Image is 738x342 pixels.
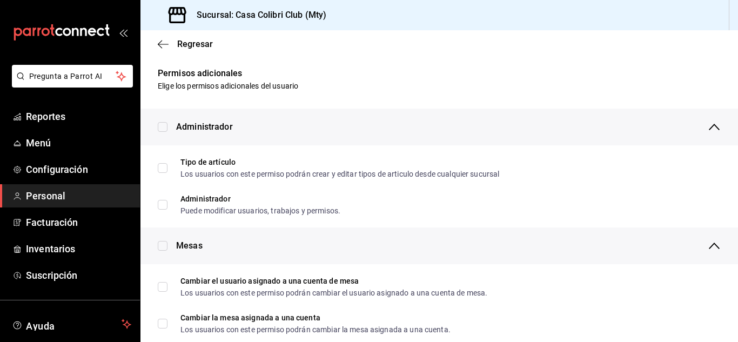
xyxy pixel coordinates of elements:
[180,207,340,214] div: Puede modificar usuarios, trabajos y permisos.
[26,189,131,203] span: Personal
[140,81,738,91] p: Elige los permisos adicionales del usuario
[188,9,326,22] h3: Sucursal: Casa Colibri Club (Mty)
[26,136,131,150] span: Menú
[180,170,499,178] div: Los usuarios con este permiso podrán crear y editar tipos de articulo desde cualquier sucursal
[176,239,203,252] span: Mesas
[26,215,131,230] span: Facturación
[180,158,499,166] div: Tipo de artículo
[26,162,131,177] span: Configuración
[119,28,128,37] button: open_drawer_menu
[158,39,213,49] button: Regresar
[177,39,213,49] span: Regresar
[180,277,487,285] div: Cambiar el usuario asignado a una cuenta de mesa
[26,318,117,331] span: Ayuda
[26,268,131,283] span: Suscripción
[8,78,133,90] a: Pregunta a Parrot AI
[176,120,233,133] span: Administrador
[180,289,487,297] div: Los usuarios con este permiso podrán cambiar el usuario asignado a una cuenta de mesa.
[29,71,116,82] span: Pregunta a Parrot AI
[180,326,451,333] div: Los usuarios con este permiso podrán cambiar la mesa asignada a una cuenta.
[26,242,131,256] span: Inventarios
[180,195,340,203] div: Administrador
[12,65,133,88] button: Pregunta a Parrot AI
[140,66,738,81] h6: Permisos adicionales
[180,314,451,321] div: Cambiar la mesa asignada a una cuenta
[26,109,131,124] span: Reportes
